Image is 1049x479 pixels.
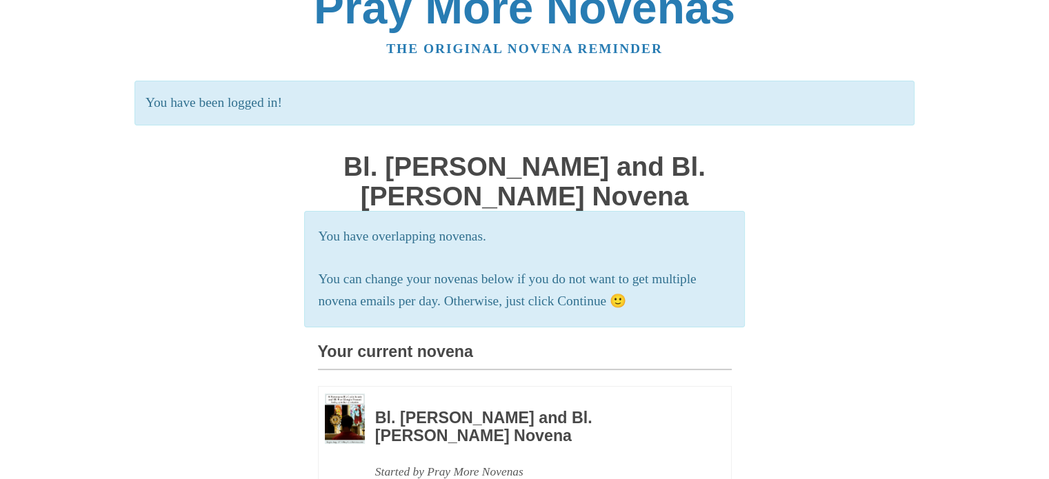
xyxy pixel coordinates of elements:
h3: Bl. [PERSON_NAME] and Bl. [PERSON_NAME] Novena [375,409,694,445]
p: You have overlapping novenas. [319,225,731,248]
p: You have been logged in! [134,81,915,125]
h1: Bl. [PERSON_NAME] and Bl. [PERSON_NAME] Novena [318,152,732,211]
h3: Your current novena [318,343,732,370]
a: The original novena reminder [386,41,663,56]
img: Novena image [325,394,365,444]
p: You can change your novenas below if you do not want to get multiple novena emails per day. Other... [319,268,731,314]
